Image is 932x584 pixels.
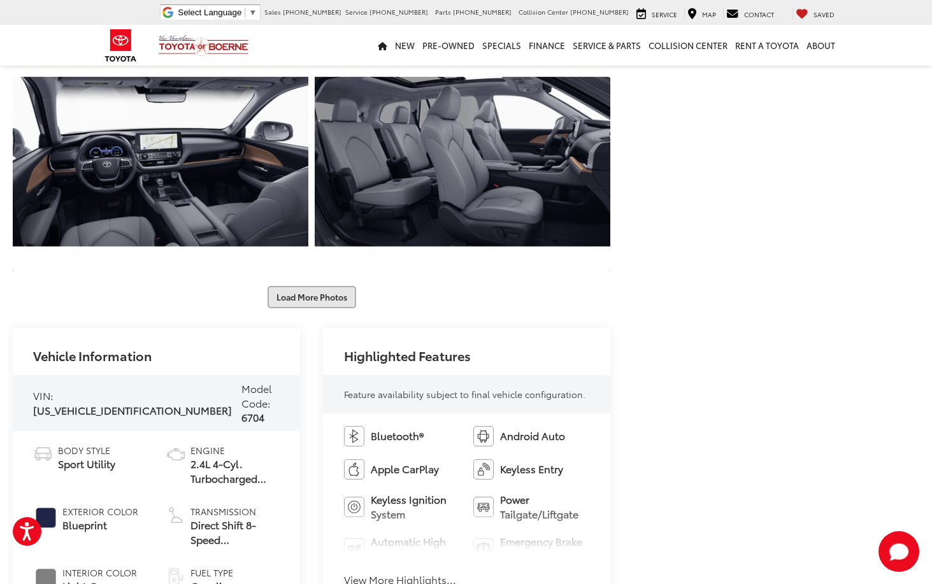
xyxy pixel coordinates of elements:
img: Keyless Ignition System [344,497,364,517]
img: Vic Vaughan Toyota of Boerne [158,34,249,57]
span: Power Tailgate/Liftgate [500,492,590,522]
span: Sport Utility [58,457,115,471]
a: About [803,25,839,66]
span: Engine [190,444,279,457]
span: Contact [744,10,774,19]
span: [PHONE_NUMBER] [369,7,428,17]
span: [PHONE_NUMBER] [453,7,512,17]
a: Map [684,7,719,20]
h2: Vehicle Information [33,348,152,362]
a: Expand Photo 18 [13,51,308,273]
span: Interior Color [62,566,147,579]
a: Finance [525,25,569,66]
span: VIN: [33,388,54,402]
a: Contact [723,7,777,20]
span: Saved [814,10,835,19]
span: 6704 [241,410,264,424]
a: Collision Center [645,25,731,66]
span: Keyless Entry [500,462,563,476]
span: [PHONE_NUMBER] [283,7,341,17]
a: Specials [478,25,525,66]
span: #1E2548 [36,508,56,528]
button: Load More Photos [268,286,356,308]
span: Exterior Color [62,505,138,518]
a: Expand Photo 19 [315,51,610,273]
span: Apple CarPlay [371,462,439,476]
img: Keyless Entry [473,459,494,480]
img: 2026 Toyota Highlander Limited [10,48,311,274]
img: 2026 Toyota Highlander Limited [312,48,613,274]
span: Model Code: [241,381,272,410]
span: Map [702,10,716,19]
a: Rent a Toyota [731,25,803,66]
span: Parts [435,7,451,17]
a: Service & Parts: Opens in a new tab [569,25,645,66]
span: Select Language [178,8,241,17]
span: Service [345,7,368,17]
span: Bluetooth® [371,429,424,443]
a: Select Language​ [178,8,257,17]
span: Direct Shift 8-Speed Electronically Controlled automatic Transmission (ECT) / Front-Wheel Drive [190,518,279,547]
img: Toyota [97,25,145,66]
img: Bluetooth® [344,426,364,446]
span: [US_VEHICLE_IDENTIFICATION_NUMBER] [33,402,232,417]
span: Fuel Type [190,566,234,579]
span: Transmission [190,505,279,518]
span: Keyless Ignition System [371,492,461,522]
span: 2.4L 4-Cyl. Turbocharged Engine [190,457,279,486]
a: Service [633,7,680,20]
a: Home [374,25,391,66]
span: Sales [264,7,281,17]
span: ▼ [248,8,257,17]
span: Service [652,10,677,19]
img: Power Tailgate/Liftgate [473,497,494,517]
span: Collision Center [519,7,568,17]
svg: Start Chat [878,531,919,572]
span: Android Auto [500,429,565,443]
span: Blueprint [62,518,138,532]
span: Body Style [58,444,115,457]
a: New [391,25,419,66]
span: Feature availability subject to final vehicle configuration. [344,388,585,401]
img: Apple CarPlay [344,459,364,480]
button: Toggle Chat Window [878,531,919,572]
img: Android Auto [473,426,494,446]
a: Pre-Owned [419,25,478,66]
span: [PHONE_NUMBER] [570,7,629,17]
a: My Saved Vehicles [792,7,838,20]
h2: Highlighted Features [344,348,471,362]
